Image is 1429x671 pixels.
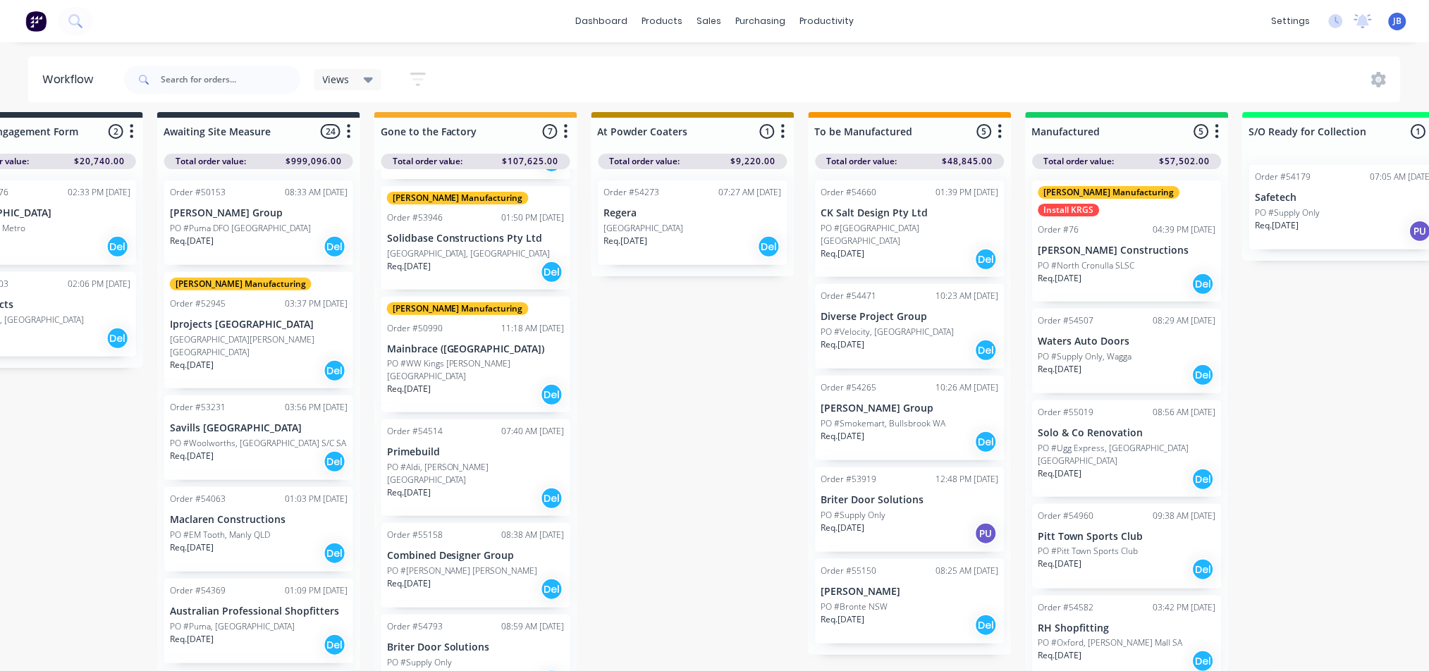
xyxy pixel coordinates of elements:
[821,494,999,506] p: Briter Door Solutions
[164,579,353,663] div: Order #5436901:09 PM [DATE]Australian Professional ShopfittersPO #Puma, [GEOGRAPHIC_DATA]Req.[DAT...
[387,486,431,499] p: Req. [DATE]
[1153,406,1216,419] div: 08:56 AM [DATE]
[164,487,353,572] div: Order #5406301:03 PM [DATE]Maclaren ConstructionsPO #EM Tooth, Manly QLDReq.[DATE]Del
[170,401,226,414] div: Order #53231
[1038,622,1216,634] p: RH Shopfitting
[816,284,1005,369] div: Order #5447110:23 AM [DATE]Diverse Project GroupPO #Velocity, [GEOGRAPHIC_DATA]Req.[DATE]Del
[821,311,999,323] p: Diverse Project Group
[170,620,295,633] p: PO #Puma, [GEOGRAPHIC_DATA]
[821,473,877,486] div: Order #53919
[1038,406,1094,419] div: Order #55019
[387,641,565,653] p: Briter Door Solutions
[1038,531,1216,543] p: Pitt Town Sports Club
[1153,223,1216,236] div: 04:39 PM [DATE]
[821,601,888,613] p: PO #Bronte NSW
[758,235,780,258] div: Del
[821,565,877,577] div: Order #55150
[324,450,346,473] div: Del
[1256,171,1311,183] div: Order #54179
[1153,510,1216,522] div: 09:38 AM [DATE]
[936,186,999,199] div: 01:39 PM [DATE]
[324,235,346,258] div: Del
[170,235,214,247] p: Req. [DATE]
[821,247,865,260] p: Req. [DATE]
[324,359,346,382] div: Del
[604,222,684,235] p: [GEOGRAPHIC_DATA]
[792,11,861,32] div: productivity
[1038,363,1082,376] p: Req. [DATE]
[164,395,353,480] div: Order #5323103:56 PM [DATE]Savills [GEOGRAPHIC_DATA]PO #Woolworths, [GEOGRAPHIC_DATA] S/C SAReq.[...
[821,417,946,430] p: PO #Smokemart, Bullsbrook WA
[821,430,865,443] p: Req. [DATE]
[821,402,999,414] p: [PERSON_NAME] Group
[541,261,563,283] div: Del
[1033,309,1222,393] div: Order #5450708:29 AM [DATE]Waters Auto DoorsPO #Supply Only, WaggaReq.[DATE]Del
[821,222,999,247] p: PO #[GEOGRAPHIC_DATA] [GEOGRAPHIC_DATA]
[502,425,565,438] div: 07:40 AM [DATE]
[170,319,348,331] p: Iprojects [GEOGRAPHIC_DATA]
[1038,272,1082,285] p: Req. [DATE]
[1038,335,1216,347] p: Waters Auto Doors
[1038,259,1135,272] p: PO #North Cronulla SLSC
[1038,545,1139,558] p: PO #Pitt Town Sports Club
[604,235,648,247] p: Req. [DATE]
[1038,245,1216,257] p: [PERSON_NAME] Constructions
[816,467,1005,552] div: Order #5391912:48 PM [DATE]Briter Door SolutionsPO #Supply OnlyReq.[DATE]PU
[821,613,865,626] p: Req. [DATE]
[387,461,565,486] p: PO #Aldi, [PERSON_NAME][GEOGRAPHIC_DATA]
[541,578,563,601] div: Del
[1153,601,1216,614] div: 03:42 PM [DATE]
[821,338,865,351] p: Req. [DATE]
[1192,364,1215,386] div: Del
[170,437,346,450] p: PO #Woolworths, [GEOGRAPHIC_DATA] S/C SA
[599,180,787,265] div: Order #5427307:27 AM [DATE]Regera[GEOGRAPHIC_DATA]Req.[DATE]Del
[387,322,443,335] div: Order #50990
[387,550,565,562] p: Combined Designer Group
[975,522,998,545] div: PU
[170,541,214,554] p: Req. [DATE]
[1038,204,1100,216] div: Install KRGS
[1038,601,1094,614] div: Order #54582
[387,383,431,395] p: Req. [DATE]
[689,11,728,32] div: sales
[541,487,563,510] div: Del
[387,192,529,204] div: [PERSON_NAME] Manufacturing
[821,326,955,338] p: PO #Velocity, [GEOGRAPHIC_DATA]
[1033,400,1222,497] div: Order #5501908:56 AM [DATE]Solo & Co RenovationPO #Ugg Express, [GEOGRAPHIC_DATA] [GEOGRAPHIC_DAT...
[604,207,782,219] p: Regera
[323,72,350,87] span: Views
[164,272,353,388] div: [PERSON_NAME] ManufacturingOrder #5294503:37 PM [DATE]Iprojects [GEOGRAPHIC_DATA][GEOGRAPHIC_DATA...
[285,401,348,414] div: 03:56 PM [DATE]
[821,290,877,302] div: Order #54471
[1044,155,1115,168] span: Total order value:
[285,584,348,597] div: 01:09 PM [DATE]
[1038,314,1094,327] div: Order #54507
[324,542,346,565] div: Del
[68,186,130,199] div: 02:33 PM [DATE]
[975,339,998,362] div: Del
[170,186,226,199] div: Order #50153
[170,222,311,235] p: PO #Puma DFO [GEOGRAPHIC_DATA]
[936,290,999,302] div: 10:23 AM [DATE]
[1256,207,1320,219] p: PO #Supply Only
[170,359,214,371] p: Req. [DATE]
[387,247,551,260] p: [GEOGRAPHIC_DATA], [GEOGRAPHIC_DATA]
[1265,11,1318,32] div: settings
[387,357,565,383] p: PO #WW Kings [PERSON_NAME] [GEOGRAPHIC_DATA]
[821,381,877,394] div: Order #54265
[387,260,431,273] p: Req. [DATE]
[1038,649,1082,662] p: Req. [DATE]
[106,235,129,258] div: Del
[176,155,246,168] span: Total order value:
[821,207,999,219] p: CK Salt Design Pty Ltd
[975,248,998,271] div: Del
[387,620,443,633] div: Order #54793
[502,211,565,224] div: 01:50 PM [DATE]
[170,297,226,310] div: Order #52945
[568,11,634,32] a: dashboard
[943,155,993,168] span: $48,845.00
[816,376,1005,460] div: Order #5426510:26 AM [DATE][PERSON_NAME] GroupPO #Smokemart, Bullsbrook WAReq.[DATE]Del
[1038,510,1094,522] div: Order #54960
[936,565,999,577] div: 08:25 AM [DATE]
[1038,636,1183,649] p: PO #Oxford, [PERSON_NAME] Mall SA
